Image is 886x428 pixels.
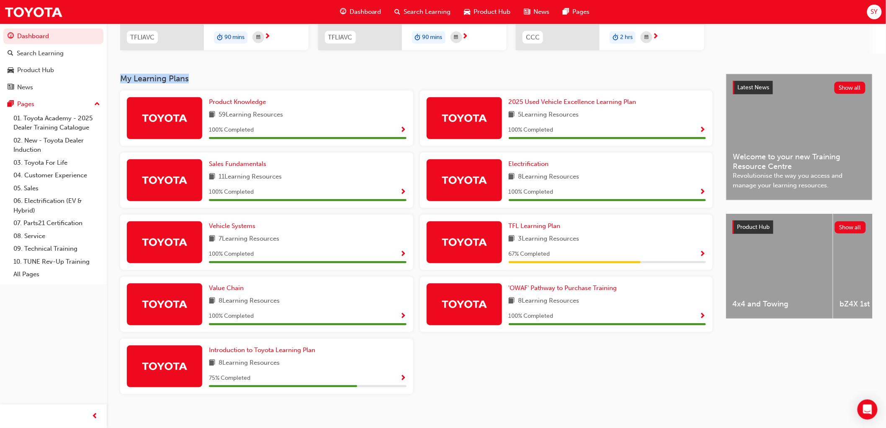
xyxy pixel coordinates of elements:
[340,7,346,17] span: guage-icon
[209,159,270,169] a: Sales Fundamentals
[209,358,215,368] span: book-icon
[10,134,103,156] a: 02. New - Toyota Dealer Induction
[518,172,580,182] span: 8 Learning Resources
[700,249,706,259] button: Show Progress
[10,242,103,255] a: 09. Technical Training
[509,311,554,321] span: 100 % Completed
[573,7,590,17] span: Pages
[509,284,617,292] span: 'OWAF' Pathway to Purchase Training
[219,358,280,368] span: 8 Learning Resources
[700,125,706,135] button: Show Progress
[209,374,250,383] span: 75 % Completed
[404,7,451,17] span: Search Learning
[733,152,865,171] span: Welcome to your new Training Resource Centre
[518,296,580,306] span: 8 Learning Resources
[620,33,633,42] span: 2 hrs
[264,33,270,41] span: next-icon
[94,99,100,110] span: up-icon
[474,7,511,17] span: Product Hub
[209,221,259,231] a: Vehicle Systems
[17,49,64,58] div: Search Learning
[858,399,878,420] div: Open Intercom Messenger
[400,187,407,197] button: Show Progress
[835,221,866,233] button: Show all
[3,80,103,95] a: News
[644,32,649,43] span: calendar-icon
[209,97,269,107] a: Product Knowledge
[441,235,487,249] img: Trak
[867,5,882,19] button: SY
[652,33,659,41] span: next-icon
[209,283,247,293] a: Value Chain
[733,220,866,234] a: Product HubShow all
[834,82,866,94] button: Show all
[10,182,103,195] a: 05. Sales
[130,33,155,42] span: TFLIAVC
[400,249,407,259] button: Show Progress
[700,187,706,197] button: Show Progress
[209,296,215,306] span: book-icon
[733,171,865,190] span: Revolutionise the way you access and manage your learning resources.
[400,189,407,196] span: Show Progress
[209,187,254,197] span: 100 % Completed
[509,97,640,107] a: 2025 Used Vehicle Excellence Learning Plan
[350,7,381,17] span: Dashboard
[10,112,103,134] a: 01. Toyota Academy - 2025 Dealer Training Catalogue
[454,32,458,43] span: calendar-icon
[217,32,223,43] span: duration-icon
[441,111,487,125] img: Trak
[209,249,254,259] span: 100 % Completed
[10,195,103,217] a: 06. Electrification (EV & Hybrid)
[209,284,244,292] span: Value Chain
[415,32,421,43] span: duration-icon
[8,50,13,57] span: search-icon
[395,7,401,17] span: search-icon
[209,346,315,354] span: Introduction to Toyota Learning Plan
[209,110,215,120] span: book-icon
[4,3,63,21] img: Trak
[219,296,280,306] span: 8 Learning Resources
[92,411,98,422] span: prev-icon
[509,221,564,231] a: TFL Learning Plan
[8,101,14,108] span: pages-icon
[700,251,706,258] span: Show Progress
[8,33,14,40] span: guage-icon
[209,172,215,182] span: book-icon
[209,125,254,135] span: 100 % Completed
[733,81,865,94] a: Latest NewsShow all
[563,7,569,17] span: pages-icon
[10,255,103,268] a: 10. TUNE Rev-Up Training
[733,299,826,309] span: 4x4 and Towing
[737,223,770,231] span: Product Hub
[441,173,487,187] img: Trak
[333,3,388,21] a: guage-iconDashboard
[509,160,549,168] span: Electrification
[738,84,770,91] span: Latest News
[400,125,407,135] button: Show Progress
[464,7,471,17] span: car-icon
[10,217,103,230] a: 07. Parts21 Certification
[700,313,706,320] span: Show Progress
[534,7,550,17] span: News
[462,33,469,41] span: next-icon
[700,127,706,134] span: Show Progress
[3,62,103,78] a: Product Hub
[209,222,255,230] span: Vehicle Systems
[509,249,550,259] span: 67 % Completed
[441,297,487,311] img: Trak
[328,33,353,42] span: TFLIAVC
[209,345,319,355] a: Introduction to Toyota Learning Plan
[726,74,873,200] a: Latest NewsShow allWelcome to your new Training Resource CentreRevolutionise the way you access a...
[509,159,552,169] a: Electrification
[10,169,103,182] a: 04. Customer Experience
[509,98,636,106] span: 2025 Used Vehicle Excellence Learning Plan
[388,3,458,21] a: search-iconSearch Learning
[142,111,188,125] img: Trak
[219,172,282,182] span: 11 Learning Resources
[142,297,188,311] img: Trak
[219,234,279,244] span: 7 Learning Resources
[518,3,556,21] a: news-iconNews
[17,65,54,75] div: Product Hub
[400,313,407,320] span: Show Progress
